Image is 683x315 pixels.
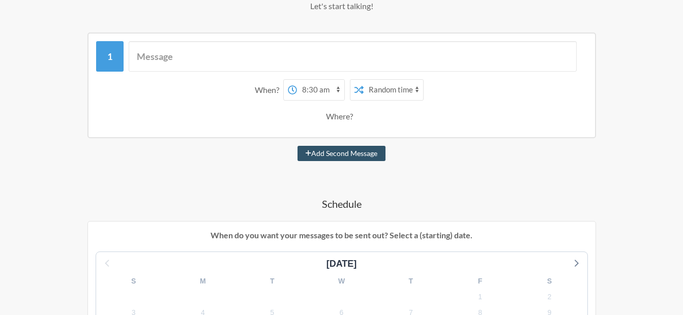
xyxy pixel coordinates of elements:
div: M [168,273,237,289]
input: Message [129,41,577,72]
span: Tuesday, September 2, 2025 [542,290,556,304]
div: T [237,273,307,289]
div: [DATE] [322,257,361,271]
div: F [446,273,515,289]
div: Where? [326,106,357,127]
div: When? [255,79,283,101]
h4: Schedule [47,197,637,211]
div: S [515,273,584,289]
div: S [99,273,168,289]
button: Add Second Message [298,146,385,161]
div: W [307,273,376,289]
span: Monday, September 1, 2025 [473,290,487,304]
p: When do you want your messages to be sent out? Select a (starting) date. [96,229,588,241]
div: T [376,273,446,289]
